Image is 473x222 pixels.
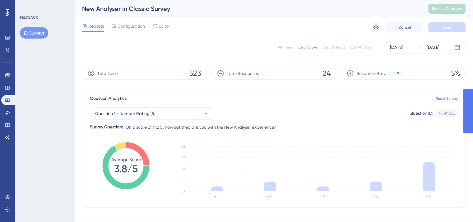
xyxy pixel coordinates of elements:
[410,109,433,118] div: Question ID:
[20,15,38,20] div: FEEDBACK
[126,123,276,131] span: On a scale of 1 to 5, how satisfied are you with the New Analyser experience?
[438,111,455,116] div: 7cb11132...
[428,4,466,14] button: Publish Changes
[298,45,318,50] div: Last 7 Days
[114,163,138,175] tspan: 3.8/5
[443,25,451,30] span: Save
[390,44,403,51] div: [DATE]
[432,6,462,11] span: Publish Changes
[189,68,201,78] span: 523
[429,195,431,199] text: 5
[95,110,155,117] span: Question 1 - Number Rating (5)
[159,22,170,30] span: Editor
[182,144,185,149] tspan: 12
[350,45,372,50] div: Last 90 Days
[451,68,460,78] span: 5%
[322,68,331,78] span: 24
[217,195,218,199] text: 1
[90,95,127,102] span: Question Analytics
[323,195,325,199] text: 3
[88,22,104,30] span: Reports
[183,178,185,182] tspan: 3
[356,70,386,77] span: Response Rate
[278,45,293,50] div: All Times
[183,155,185,160] tspan: 9
[428,22,466,32] button: Save
[393,71,394,76] span: 1
[20,27,48,39] button: Surveys
[386,22,423,32] button: Cancel
[427,44,439,51] div: [DATE]
[183,189,185,193] tspan: 0
[82,4,413,13] div: New Analyser in Classic Survey
[270,195,272,199] text: 2
[97,70,118,77] span: Total Seen
[227,70,259,77] span: Total Responses
[183,167,185,171] tspan: 6
[398,25,411,30] span: Cancel
[90,123,123,131] div: Survey Question:
[90,107,214,120] button: Question 1 - Number Rating (5)
[118,22,145,30] span: Configuration
[111,157,141,162] tspan: Average Score
[376,195,378,199] text: 4
[322,45,345,50] div: Last 30 Days
[436,96,458,101] a: Reset Survey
